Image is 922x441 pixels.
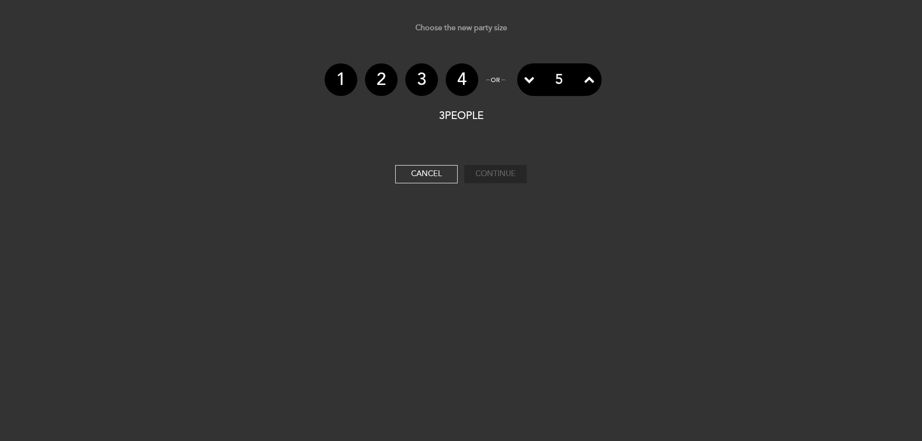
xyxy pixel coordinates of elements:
li: 1 [325,63,357,96]
li: 2 [365,63,398,96]
button: Continue [464,165,527,183]
button: Cancel [395,165,458,183]
span: PEOPLE [445,109,484,122]
li: 3 [405,63,438,96]
p: or [486,76,505,84]
h5: 3 [321,110,602,122]
li: 4 [446,63,478,96]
